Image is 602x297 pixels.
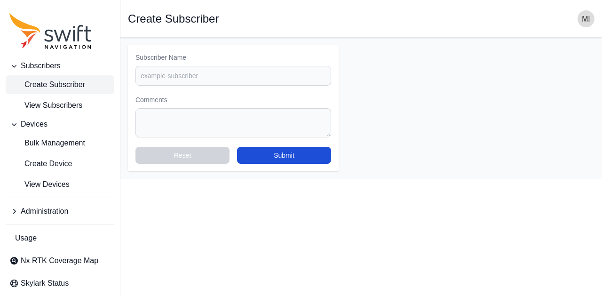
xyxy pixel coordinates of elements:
[21,278,69,289] span: Skylark Status
[21,206,68,217] span: Administration
[128,13,219,24] h1: Create Subscriber
[21,60,60,72] span: Subscribers
[9,79,85,90] span: Create Subscriber
[135,53,331,62] label: Subscriber Name
[578,10,594,27] img: user photo
[6,96,114,115] a: View Subscribers
[135,147,230,164] button: Reset
[21,255,98,266] span: Nx RTK Coverage Map
[6,75,114,94] a: Create Subscriber
[9,137,85,149] span: Bulk Management
[6,274,114,293] a: Skylark Status
[135,95,331,104] label: Comments
[135,66,331,86] input: example-subscriber
[6,134,114,153] a: Bulk Management
[237,147,331,164] button: Submit
[6,115,114,134] button: Devices
[15,233,37,244] span: Usage
[6,154,114,173] a: Create Device
[9,158,72,169] span: Create Device
[6,175,114,194] a: View Devices
[21,119,48,130] span: Devices
[6,251,114,270] a: Nx RTK Coverage Map
[9,179,70,190] span: View Devices
[6,202,114,221] button: Administration
[6,229,114,248] a: Usage
[6,56,114,75] button: Subscribers
[9,100,82,111] span: View Subscribers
